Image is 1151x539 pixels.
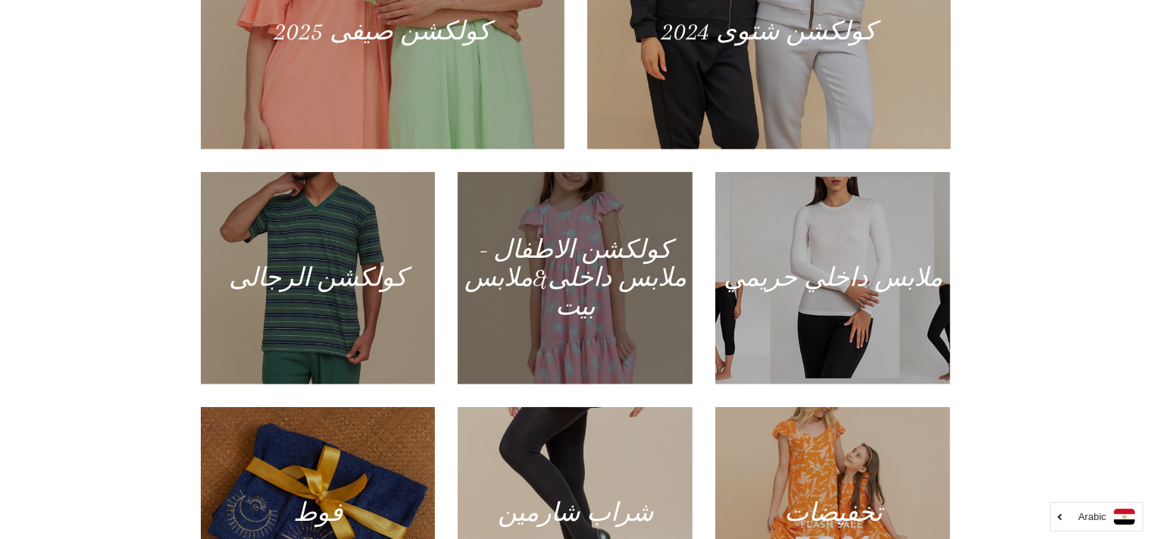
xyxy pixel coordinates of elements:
a: Arabic [1059,509,1135,525]
a: كولكشن الرجالى [201,172,436,384]
a: كولكشن الاطفال - ملابس داخلى&ملابس بيت [458,172,693,384]
i: Arabic [1078,512,1106,522]
a: ملابس داخلي حريمي [715,172,950,384]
